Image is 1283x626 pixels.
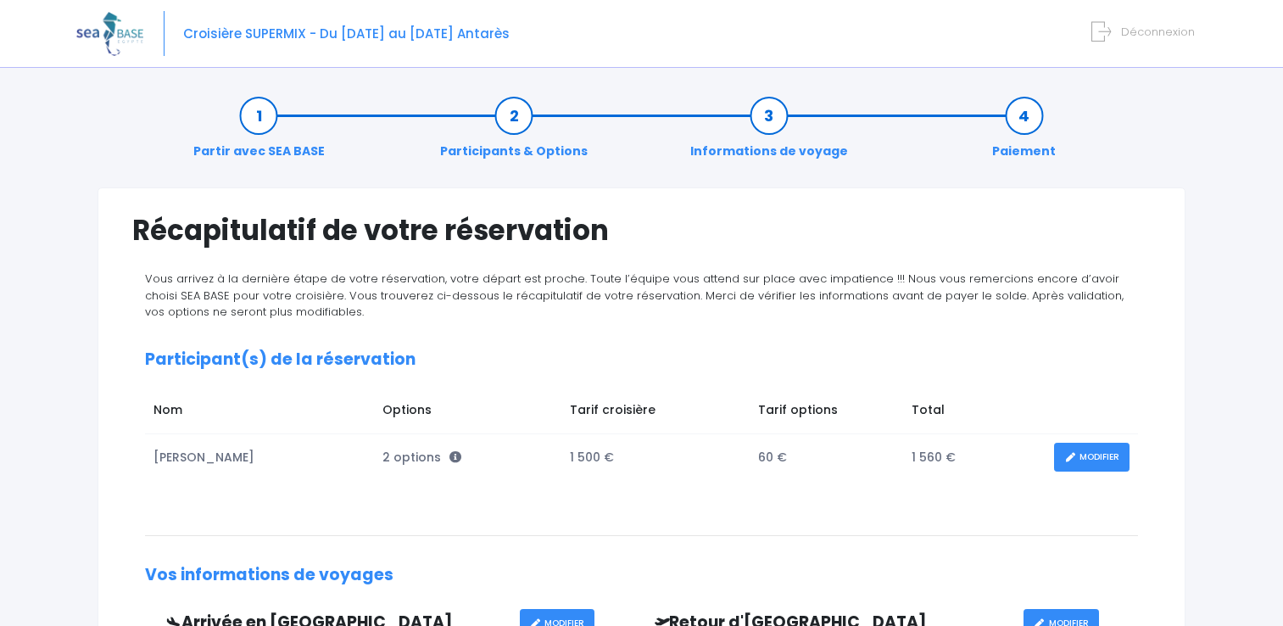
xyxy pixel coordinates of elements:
[145,393,374,433] td: Nom
[145,350,1138,370] h2: Participant(s) de la réservation
[145,566,1138,585] h2: Vos informations de voyages
[132,214,1151,247] h1: Récapitulatif de votre réservation
[382,449,461,466] span: 2 options
[432,107,596,160] a: Participants & Options
[145,271,1124,320] span: Vous arrivez à la dernière étape de votre réservation, votre départ est proche. Toute l’équipe vo...
[984,107,1064,160] a: Paiement
[903,434,1046,481] td: 1 560 €
[682,107,856,160] a: Informations de voyage
[1121,24,1195,40] span: Déconnexion
[750,434,903,481] td: 60 €
[185,107,333,160] a: Partir avec SEA BASE
[449,449,461,466] span: <p style='text-align:left; padding : 10px; padding-bottom:0; margin-bottom:10px'> - Détendeur <br...
[561,393,750,433] td: Tarif croisière
[903,393,1046,433] td: Total
[1054,443,1130,472] a: MODIFIER
[183,25,510,42] span: Croisière SUPERMIX - Du [DATE] au [DATE] Antarès
[374,393,561,433] td: Options
[145,434,374,481] td: [PERSON_NAME]
[750,393,903,433] td: Tarif options
[561,434,750,481] td: 1 500 €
